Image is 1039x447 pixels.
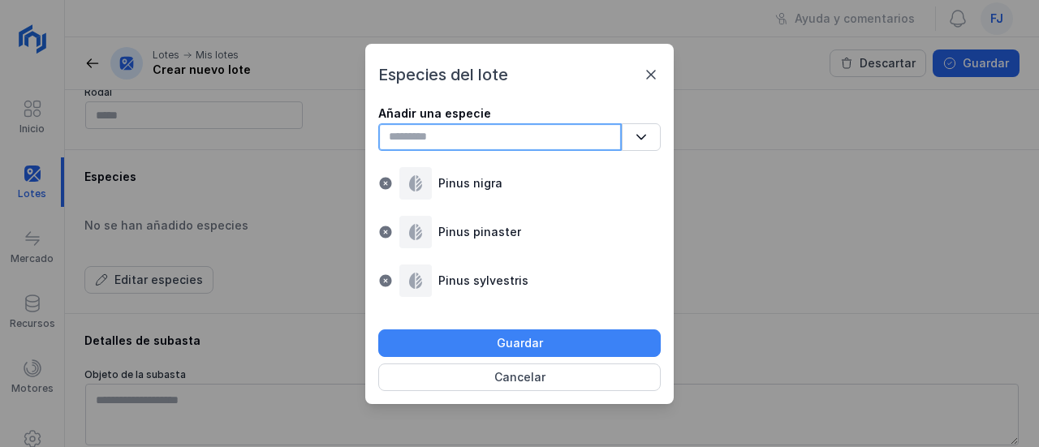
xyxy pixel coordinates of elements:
button: Cancelar [378,363,661,391]
div: Añadir una especie [378,105,661,122]
div: Especies del lote [378,63,661,86]
div: Pinus sylvestris [438,273,528,289]
div: Guardar [497,335,543,351]
div: Pinus nigra [438,175,502,191]
button: Guardar [378,329,661,357]
div: Cancelar [494,369,545,385]
div: Pinus pinaster [438,224,521,240]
